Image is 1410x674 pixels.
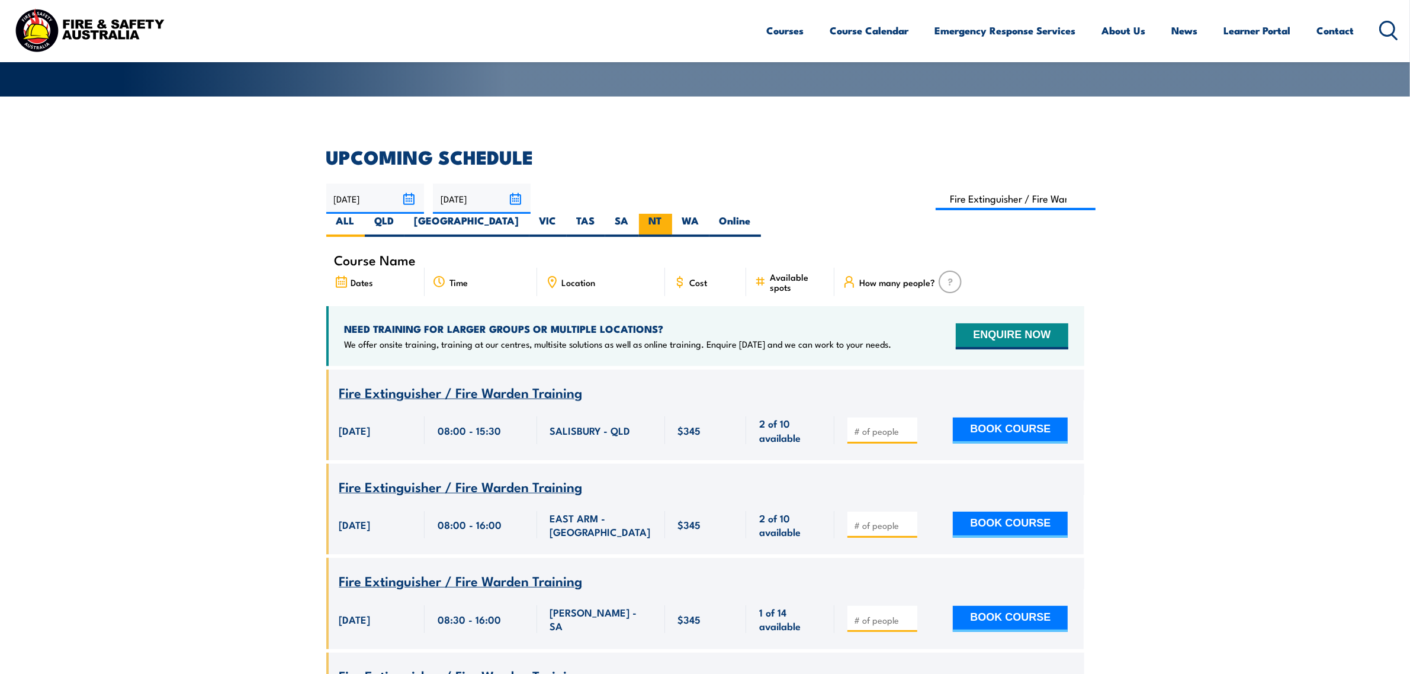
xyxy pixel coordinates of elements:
[433,184,531,214] input: To date
[854,614,913,626] input: # of people
[678,423,701,437] span: $345
[953,512,1068,538] button: BOOK COURSE
[550,423,631,437] span: SALISBURY - QLD
[339,570,583,590] span: Fire Extinguisher / Fire Warden Training
[1224,15,1291,46] a: Learner Portal
[956,323,1068,349] button: ENQUIRE NOW
[449,277,468,287] span: Time
[1172,15,1198,46] a: News
[859,277,935,287] span: How many people?
[345,338,892,350] p: We offer onsite training, training at our centres, multisite solutions as well as online training...
[326,184,424,214] input: From date
[690,277,708,287] span: Cost
[709,214,761,237] label: Online
[438,518,502,531] span: 08:00 - 16:00
[1317,15,1354,46] a: Contact
[351,277,374,287] span: Dates
[438,612,501,626] span: 08:30 - 16:00
[339,382,583,402] span: Fire Extinguisher / Fire Warden Training
[404,214,529,237] label: [GEOGRAPHIC_DATA]
[759,416,821,444] span: 2 of 10 available
[830,15,909,46] a: Course Calendar
[759,605,821,633] span: 1 of 14 available
[339,476,583,496] span: Fire Extinguisher / Fire Warden Training
[339,574,583,589] a: Fire Extinguisher / Fire Warden Training
[854,425,913,437] input: # of people
[759,511,821,539] span: 2 of 10 available
[529,214,567,237] label: VIC
[854,519,913,531] input: # of people
[639,214,672,237] label: NT
[562,277,596,287] span: Location
[550,511,652,539] span: EAST ARM - [GEOGRAPHIC_DATA]
[678,612,701,626] span: $345
[1102,15,1146,46] a: About Us
[770,272,826,292] span: Available spots
[936,187,1096,210] input: Search Course
[438,423,501,437] span: 08:00 - 15:30
[953,418,1068,444] button: BOOK COURSE
[953,606,1068,632] button: BOOK COURSE
[678,518,701,531] span: $345
[365,214,404,237] label: QLD
[339,518,371,531] span: [DATE]
[335,255,416,265] span: Course Name
[672,214,709,237] label: WA
[550,605,652,633] span: [PERSON_NAME] - SA
[339,480,583,495] a: Fire Extinguisher / Fire Warden Training
[339,423,371,437] span: [DATE]
[339,386,583,400] a: Fire Extinguisher / Fire Warden Training
[935,15,1076,46] a: Emergency Response Services
[605,214,639,237] label: SA
[326,214,365,237] label: ALL
[345,322,892,335] h4: NEED TRAINING FOR LARGER GROUPS OR MULTIPLE LOCATIONS?
[767,15,804,46] a: Courses
[326,148,1084,165] h2: UPCOMING SCHEDULE
[567,214,605,237] label: TAS
[339,612,371,626] span: [DATE]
